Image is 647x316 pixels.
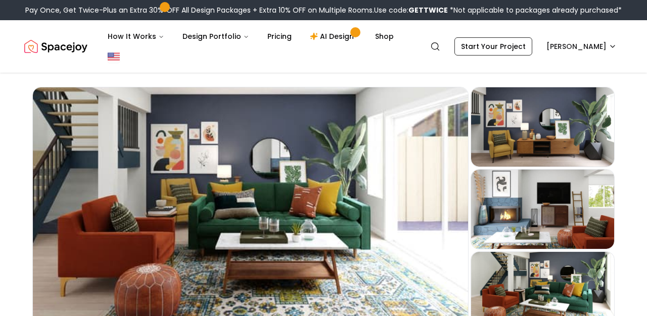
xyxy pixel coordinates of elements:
[448,5,622,15] span: *Not applicable to packages already purchased*
[408,5,448,15] b: GETTWICE
[302,26,365,46] a: AI Design
[540,37,623,56] button: [PERSON_NAME]
[24,36,87,57] img: Spacejoy Logo
[25,5,622,15] div: Pay Once, Get Twice-Plus an Extra 30% OFF All Design Packages + Extra 10% OFF on Multiple Rooms.
[174,26,257,46] button: Design Portfolio
[24,20,623,73] nav: Global
[24,36,87,57] a: Spacejoy
[100,26,172,46] button: How It Works
[259,26,300,46] a: Pricing
[108,50,120,63] img: United States
[454,37,532,56] a: Start Your Project
[367,26,402,46] a: Shop
[100,26,402,46] nav: Main
[374,5,448,15] span: Use code:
